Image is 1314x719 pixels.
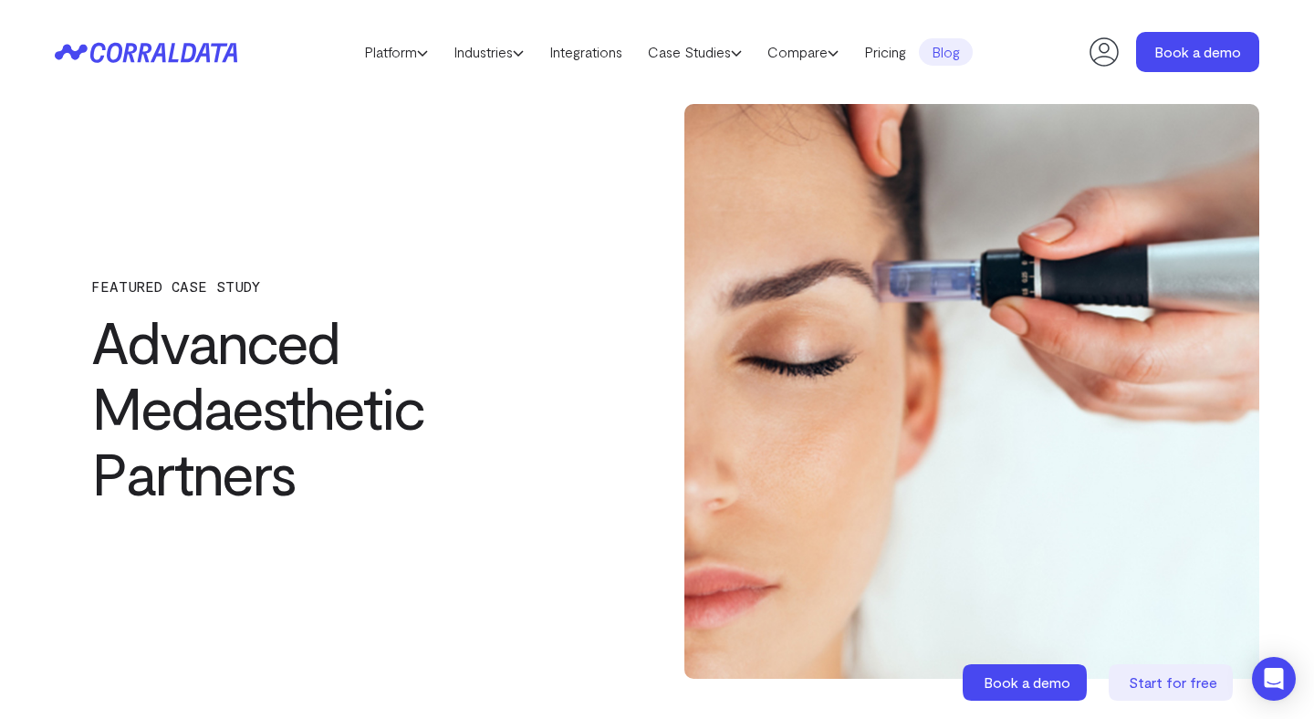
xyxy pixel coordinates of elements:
a: Start for free [1109,664,1236,701]
a: Blog [919,38,973,66]
a: Compare [755,38,851,66]
a: Platform [351,38,441,66]
a: Industries [441,38,537,66]
span: Start for free [1129,673,1217,691]
a: Book a demo [963,664,1090,701]
div: Open Intercom Messenger [1252,657,1296,701]
a: Integrations [537,38,635,66]
h1: Advanced Medaesthetic Partners [91,308,593,505]
a: Pricing [851,38,919,66]
a: Book a demo [1136,32,1259,72]
p: FEATURED CASE STUDY [91,278,593,295]
a: Case Studies [635,38,755,66]
span: Book a demo [984,673,1070,691]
